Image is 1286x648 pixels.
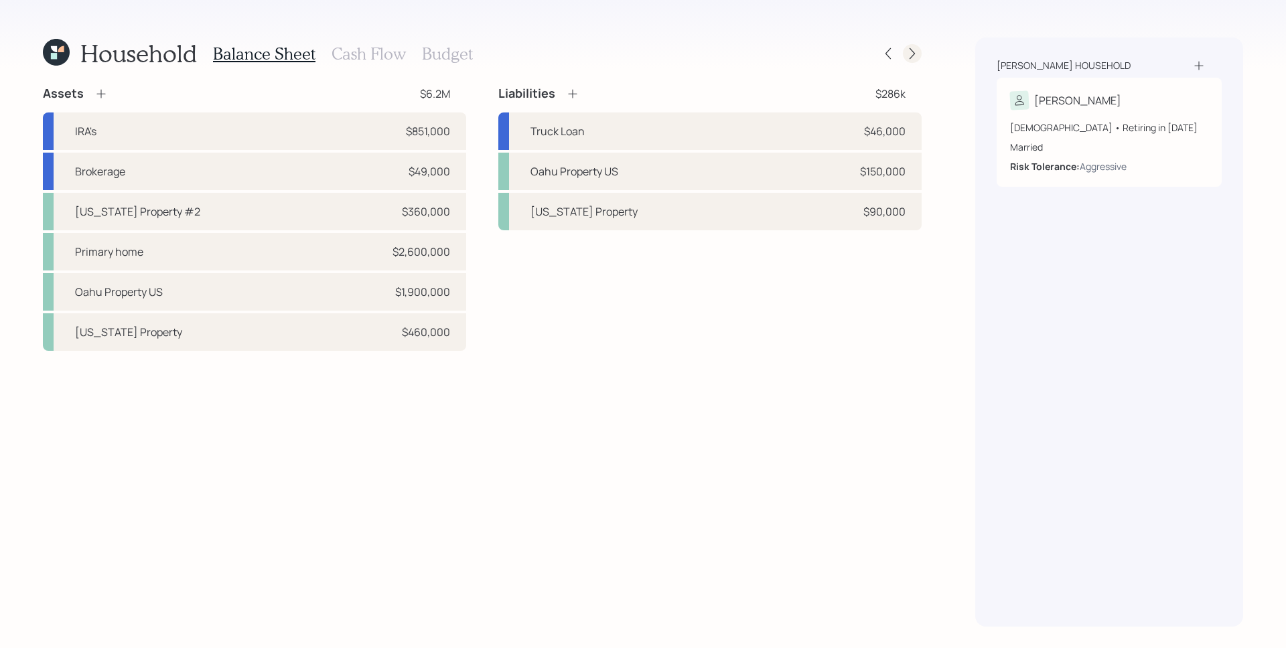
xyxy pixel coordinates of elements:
[409,163,450,179] div: $49,000
[392,244,450,260] div: $2,600,000
[75,284,163,300] div: Oahu Property US
[997,59,1131,72] div: [PERSON_NAME] household
[1034,92,1121,108] div: [PERSON_NAME]
[402,204,450,220] div: $360,000
[75,244,143,260] div: Primary home
[75,204,200,220] div: [US_STATE] Property #2
[406,123,450,139] div: $851,000
[863,204,906,220] div: $90,000
[875,86,906,102] div: $286k
[530,123,585,139] div: Truck Loan
[422,44,473,64] h3: Budget
[75,163,125,179] div: Brokerage
[1080,159,1127,173] div: Aggressive
[43,86,84,101] h4: Assets
[402,324,450,340] div: $460,000
[75,123,96,139] div: IRA's
[395,284,450,300] div: $1,900,000
[75,324,182,340] div: [US_STATE] Property
[332,44,406,64] h3: Cash Flow
[530,204,638,220] div: [US_STATE] Property
[1010,140,1208,154] div: Married
[864,123,906,139] div: $46,000
[213,44,315,64] h3: Balance Sheet
[420,86,450,102] div: $6.2M
[80,39,197,68] h1: Household
[1010,120,1208,135] div: [DEMOGRAPHIC_DATA] • Retiring in [DATE]
[1010,160,1080,173] b: Risk Tolerance:
[530,163,618,179] div: Oahu Property US
[498,86,555,101] h4: Liabilities
[860,163,906,179] div: $150,000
